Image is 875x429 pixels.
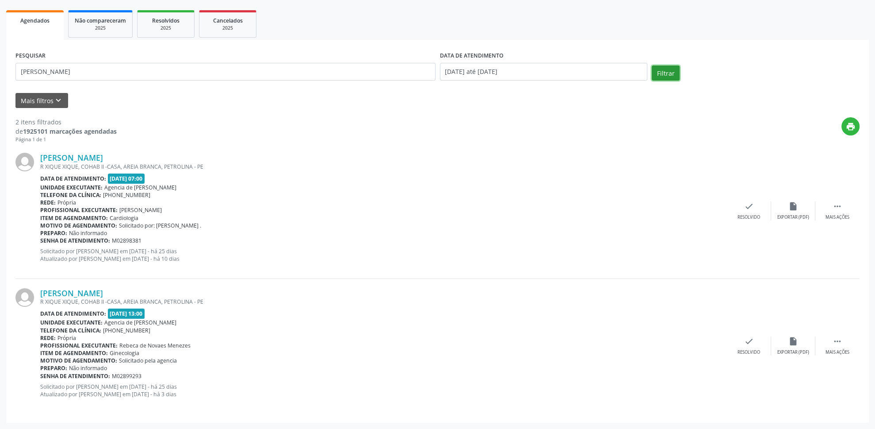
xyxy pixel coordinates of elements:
[15,127,117,136] div: de
[40,247,727,263] p: Solicitado por [PERSON_NAME] em [DATE] - há 25 dias Atualizado por [PERSON_NAME] em [DATE] - há 1...
[841,117,860,135] button: print
[40,364,67,372] b: Preparo:
[825,214,849,220] div: Mais ações
[40,319,103,326] b: Unidade executante:
[40,206,118,214] b: Profissional executante:
[40,184,103,191] b: Unidade executante:
[833,201,842,211] i: 
[40,298,727,305] div: R XIQUE XIQUE, COHAB II -CASA, AREIA BRANCA, PETROLINA - PE
[833,336,842,346] i: 
[104,184,176,191] span: Agencia de [PERSON_NAME]
[112,237,141,244] span: M02898381
[108,309,145,319] span: [DATE] 13:00
[744,336,754,346] i: check
[788,336,798,346] i: insert_drive_file
[846,122,856,131] i: print
[40,214,108,222] b: Item de agendamento:
[40,191,101,199] b: Telefone da clínica:
[788,201,798,211] i: insert_drive_file
[40,310,106,317] b: Data de atendimento:
[40,237,110,244] b: Senha de atendimento:
[40,199,56,206] b: Rede:
[119,206,162,214] span: [PERSON_NAME]
[40,372,110,380] b: Senha de atendimento:
[23,127,117,135] strong: 1925101 marcações agendadas
[744,201,754,211] i: check
[110,214,138,222] span: Cardiologia
[119,342,191,349] span: Rebeca de Novaes Menezes
[15,288,34,307] img: img
[40,288,103,298] a: [PERSON_NAME]
[40,153,103,162] a: [PERSON_NAME]
[40,383,727,398] p: Solicitado por [PERSON_NAME] em [DATE] - há 25 dias Atualizado por [PERSON_NAME] em [DATE] - há 3...
[144,25,188,31] div: 2025
[15,136,117,143] div: Página 1 de 1
[103,327,150,334] span: [PHONE_NUMBER]
[112,372,141,380] span: M02899293
[825,349,849,356] div: Mais ações
[57,334,76,342] span: Própria
[15,49,46,63] label: PESQUISAR
[440,63,648,81] input: Selecione um intervalo
[40,327,101,334] b: Telefone da clínica:
[440,49,504,63] label: DATA DE ATENDIMENTO
[40,357,117,364] b: Motivo de agendamento:
[119,222,201,229] span: Solicitado por: [PERSON_NAME] .
[53,96,63,105] i: keyboard_arrow_down
[40,163,727,170] div: R XIQUE XIQUE, COHAB II -CASA, AREIA BRANCA, PETROLINA - PE
[75,17,126,24] span: Não compareceram
[20,17,50,24] span: Agendados
[40,349,108,357] b: Item de agendamento:
[15,153,34,171] img: img
[75,25,126,31] div: 2025
[15,117,117,127] div: 2 itens filtrados
[777,349,809,356] div: Exportar (PDF)
[206,25,250,31] div: 2025
[108,174,145,184] span: [DATE] 07:00
[69,364,107,372] span: Não informado
[104,319,176,326] span: Agencia de [PERSON_NAME]
[15,93,68,108] button: Mais filtroskeyboard_arrow_down
[40,229,67,237] b: Preparo:
[213,17,243,24] span: Cancelados
[57,199,76,206] span: Própria
[15,63,436,81] input: Nome, código do beneficiário ou CPF
[119,357,177,364] span: Solicitado pela agencia
[103,191,150,199] span: [PHONE_NUMBER]
[652,66,680,81] button: Filtrar
[737,349,760,356] div: Resolvido
[737,214,760,220] div: Resolvido
[40,222,117,229] b: Motivo de agendamento:
[777,214,809,220] div: Exportar (PDF)
[110,349,139,357] span: Ginecologia
[40,342,118,349] b: Profissional executante:
[69,229,107,237] span: Não informado
[40,175,106,182] b: Data de atendimento:
[40,334,56,342] b: Rede:
[152,17,180,24] span: Resolvidos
